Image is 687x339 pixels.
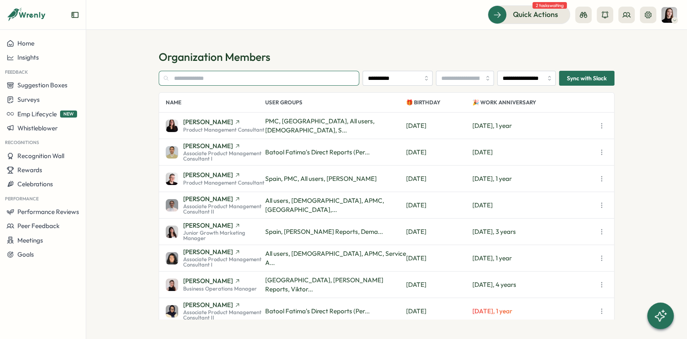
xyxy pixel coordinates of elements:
p: Name [166,93,265,112]
span: Insights [17,53,39,61]
span: [PERSON_NAME] [183,172,233,178]
p: [DATE], 3 years [472,227,596,236]
span: Business Operations Manager [183,286,257,291]
span: Home [17,39,34,47]
span: [PERSON_NAME] [183,196,233,202]
span: Suggestion Boxes [17,81,68,89]
img: Amna Khattak [166,199,178,212]
span: PMC, [GEOGRAPHIC_DATA], All users, [DEMOGRAPHIC_DATA], S... [265,117,375,134]
span: [PERSON_NAME] [183,119,233,125]
img: Angelina Costa [166,252,178,264]
span: Batool Fatima's Direct Reports (Per... [265,307,370,315]
span: Associate Product Management Consultant I [183,151,265,161]
span: All users, [DEMOGRAPHIC_DATA], APMC, [GEOGRAPHIC_DATA],... [265,197,384,214]
a: Angelina Costa[PERSON_NAME]Associate Product Management Consultant I [166,249,265,268]
span: Peer Feedback [17,222,60,230]
p: User Groups [265,93,406,112]
a: Batool Fatima[PERSON_NAME]Associate Product Management Consultant II [166,302,265,321]
span: [PERSON_NAME] [183,249,233,255]
button: Sync with Slack [559,71,614,86]
span: [PERSON_NAME] [183,222,233,228]
button: Expand sidebar [71,11,79,19]
span: [PERSON_NAME] [183,302,233,308]
span: Performance Reviews [17,208,79,216]
p: [DATE], 1 year [472,174,596,183]
span: Spain, [PERSON_NAME] Reports, Dema... [265,228,383,236]
img: Axi Molnar [166,279,178,291]
a: Axi Molnar[PERSON_NAME]Business Operations Manager [166,278,265,291]
span: Quick Actions [513,9,558,20]
p: 🎉 Work Anniversary [472,93,596,112]
span: Associate Product Management Consultant II [183,310,265,320]
span: Product Management Consultant [183,180,264,185]
p: [DATE], 4 years [472,280,596,289]
p: [DATE] [406,148,472,157]
span: Rewards [17,166,42,174]
p: [DATE] [406,307,472,316]
p: [DATE] [406,254,472,263]
span: NEW [60,111,77,118]
span: Associate Product Management Consultant I [183,257,265,267]
span: Batool Fatima's Direct Reports (Per... [265,148,370,156]
a: Adriana Fosca[PERSON_NAME]Product Management Consultant [166,119,265,132]
img: Elena Ladushyna [661,7,677,23]
h1: Organization Members [159,50,614,64]
span: Emp Lifecycle [17,110,57,118]
a: Amna Khattak[PERSON_NAME]Associate Product Management Consultant II [166,196,265,215]
p: [DATE] [406,121,472,130]
span: Product Management Consultant [183,127,264,132]
span: [PERSON_NAME] [183,278,233,284]
img: Ahmet Karakus [166,146,178,159]
p: 🎁 Birthday [406,93,472,112]
a: Andrea Lopez[PERSON_NAME]Junior Growth Marketing Manager [166,222,265,241]
p: [DATE], 1 year [472,121,596,130]
p: [DATE] [406,227,472,236]
p: [DATE] [472,148,596,157]
span: Junior Growth Marketing Manager [183,230,265,241]
span: Meetings [17,236,43,244]
span: Recognition Wall [17,152,64,160]
img: Adriana Fosca [166,120,178,132]
p: [DATE] [472,201,596,210]
p: [DATE], 1 year [472,254,596,263]
span: Whistleblower [17,124,58,132]
p: [DATE], 1 year [472,307,596,316]
span: 2 tasks waiting [532,2,567,9]
span: Spain, PMC, All users, [PERSON_NAME] [265,175,377,183]
p: [DATE] [406,174,472,183]
span: Goals [17,250,34,258]
button: Quick Actions [488,5,570,24]
img: Andrea Lopez [166,226,178,238]
a: Almudena Bernardos[PERSON_NAME]Product Management Consultant [166,172,265,185]
img: Batool Fatima [166,305,178,317]
span: [GEOGRAPHIC_DATA], [PERSON_NAME] Reports, Viktor... [265,276,383,293]
span: Surveys [17,96,40,103]
img: Almudena Bernardos [166,173,178,185]
p: [DATE] [406,280,472,289]
span: All users, [DEMOGRAPHIC_DATA], APMC, Service A... [265,250,406,267]
a: Ahmet Karakus[PERSON_NAME]Associate Product Management Consultant I [166,143,265,162]
span: Sync with Slack [567,71,607,85]
span: Celebrations [17,180,53,188]
span: Associate Product Management Consultant II [183,204,265,214]
p: [DATE] [406,201,472,210]
span: [PERSON_NAME] [183,143,233,149]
